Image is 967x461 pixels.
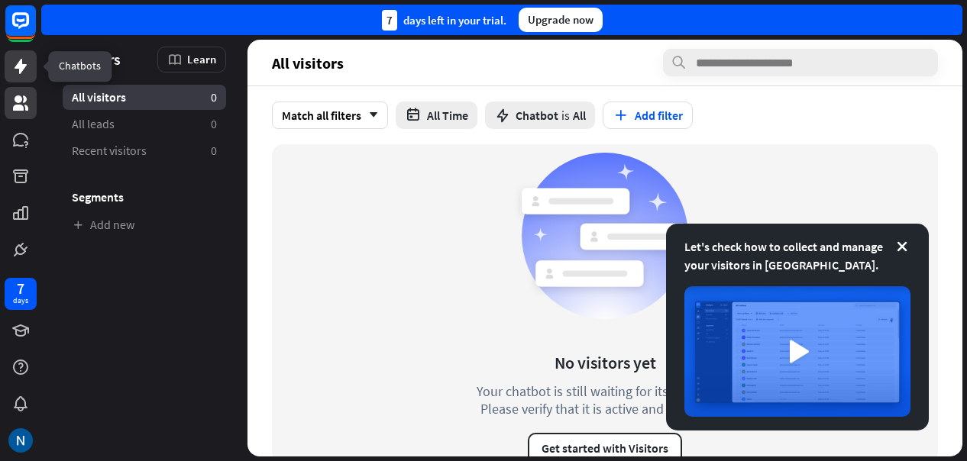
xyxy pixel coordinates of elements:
[519,8,603,32] div: Upgrade now
[13,295,28,306] div: days
[684,286,910,417] img: image
[396,102,477,129] button: All Time
[448,382,762,417] div: Your chatbot is still waiting for its first visitor. Please verify that it is active and accessible.
[516,108,558,123] span: Chatbot
[187,52,216,66] span: Learn
[561,108,570,123] span: is
[72,50,121,68] span: Visitors
[72,116,115,132] span: All leads
[382,10,506,31] div: days left in your trial.
[63,212,226,237] a: Add new
[72,143,147,159] span: Recent visitors
[272,102,388,129] div: Match all filters
[684,237,910,274] div: Let's check how to collect and manage your visitors in [GEOGRAPHIC_DATA].
[5,278,37,310] a: 7 days
[573,108,586,123] span: All
[211,116,217,132] aside: 0
[63,138,226,163] a: Recent visitors 0
[603,102,693,129] button: Add filter
[361,111,378,120] i: arrow_down
[12,6,58,52] button: Open LiveChat chat widget
[382,10,397,31] div: 7
[211,89,217,105] aside: 0
[17,282,24,295] div: 7
[72,89,126,105] span: All visitors
[555,352,656,373] div: No visitors yet
[211,143,217,159] aside: 0
[63,111,226,137] a: All leads 0
[63,189,226,205] h3: Segments
[272,54,344,72] span: All visitors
